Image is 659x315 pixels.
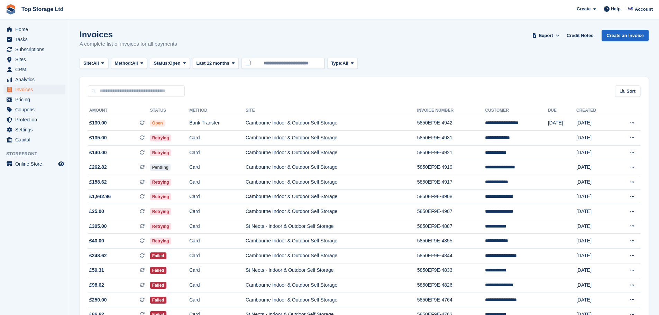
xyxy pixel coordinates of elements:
[246,263,417,278] td: St Neots - Indoor & Outdoor Self Storage
[576,131,613,146] td: [DATE]
[3,85,65,94] a: menu
[548,105,576,116] th: Due
[246,249,417,263] td: Cambourne Indoor & Outdoor Self Storage
[150,149,171,156] span: Retrying
[15,35,57,44] span: Tasks
[342,60,348,67] span: All
[246,131,417,146] td: Cambourne Indoor & Outdoor Self Storage
[417,293,485,307] td: 5850EF9E-4764
[15,65,57,74] span: CRM
[576,234,613,249] td: [DATE]
[246,160,417,175] td: Cambourne Indoor & Outdoor Self Storage
[189,249,246,263] td: Card
[548,116,576,131] td: [DATE]
[626,88,635,95] span: Sort
[115,60,132,67] span: Method:
[189,145,246,160] td: Card
[417,175,485,190] td: 5850EF9E-4917
[417,234,485,249] td: 5850EF9E-4855
[417,219,485,234] td: 5850EF9E-4887
[417,116,485,131] td: 5850EF9E-4942
[539,32,553,39] span: Export
[189,204,246,219] td: Card
[150,105,189,116] th: Status
[576,175,613,190] td: [DATE]
[576,278,613,293] td: [DATE]
[576,116,613,131] td: [DATE]
[150,238,171,244] span: Retrying
[15,135,57,145] span: Capital
[564,30,596,41] a: Credit Notes
[611,6,621,12] span: Help
[246,189,417,204] td: Cambourne Indoor & Outdoor Self Storage
[15,85,57,94] span: Invoices
[15,75,57,84] span: Analytics
[15,125,57,135] span: Settings
[189,105,246,116] th: Method
[3,25,65,34] a: menu
[189,175,246,190] td: Card
[132,60,138,67] span: All
[89,281,104,289] span: £98.62
[189,160,246,175] td: Card
[89,193,111,200] span: £1,942.96
[246,234,417,249] td: Cambourne Indoor & Outdoor Self Storage
[417,278,485,293] td: 5850EF9E-4826
[150,193,171,200] span: Retrying
[15,95,57,104] span: Pricing
[3,55,65,64] a: menu
[196,60,229,67] span: Last 12 months
[3,125,65,135] a: menu
[246,204,417,219] td: Cambourne Indoor & Outdoor Self Storage
[169,60,181,67] span: Open
[89,208,104,215] span: £25.00
[246,293,417,307] td: Cambourne Indoor & Outdoor Self Storage
[89,237,104,244] span: £40.00
[111,58,147,69] button: Method: All
[417,263,485,278] td: 5850EF9E-4833
[246,116,417,131] td: Cambourne Indoor & Outdoor Self Storage
[150,252,166,259] span: Failed
[417,131,485,146] td: 5850EF9E-4931
[576,145,613,160] td: [DATE]
[3,75,65,84] a: menu
[576,189,613,204] td: [DATE]
[246,175,417,190] td: Cambourne Indoor & Outdoor Self Storage
[576,219,613,234] td: [DATE]
[576,105,613,116] th: Created
[417,105,485,116] th: Invoice Number
[15,159,57,169] span: Online Store
[3,65,65,74] a: menu
[89,267,104,274] span: £59.31
[89,178,107,186] span: £158.62
[577,6,591,12] span: Create
[89,252,107,259] span: £248.62
[150,164,171,171] span: Pending
[19,3,66,15] a: Top Storage Ltd
[57,160,65,168] a: Preview store
[3,115,65,124] a: menu
[417,160,485,175] td: 5850EF9E-4919
[80,58,108,69] button: Site: All
[150,267,166,274] span: Failed
[89,296,107,304] span: £250.00
[15,115,57,124] span: Protection
[150,135,171,141] span: Retrying
[150,282,166,289] span: Failed
[602,30,649,41] a: Create an Invoice
[576,204,613,219] td: [DATE]
[189,116,246,131] td: Bank Transfer
[3,95,65,104] a: menu
[83,60,93,67] span: Site:
[3,45,65,54] a: menu
[193,58,239,69] button: Last 12 months
[246,105,417,116] th: Site
[88,105,150,116] th: Amount
[417,249,485,263] td: 5850EF9E-4844
[150,208,171,215] span: Retrying
[150,223,171,230] span: Retrying
[93,60,99,67] span: All
[576,249,613,263] td: [DATE]
[189,219,246,234] td: Card
[576,293,613,307] td: [DATE]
